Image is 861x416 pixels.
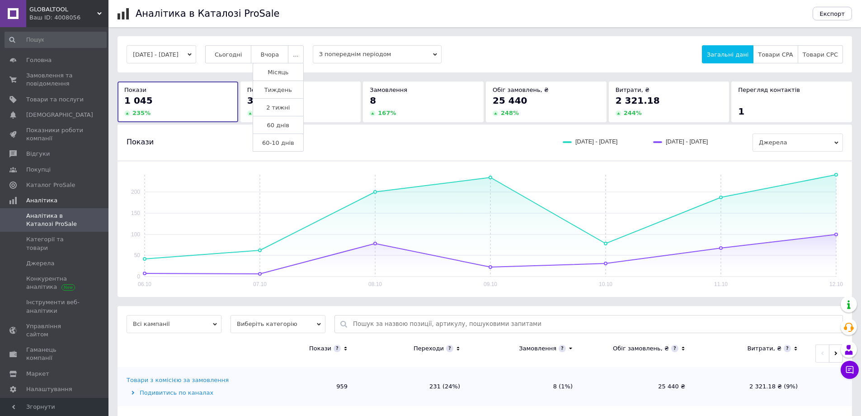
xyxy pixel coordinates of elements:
span: 301 [247,95,266,106]
div: Замовлення [519,344,556,353]
span: 1 045 [124,95,153,106]
td: 231 (24%) [357,367,469,406]
h1: Аналітика в Каталозі ProSale [136,8,279,19]
button: Товари CPC [798,45,843,63]
text: 150 [131,210,140,216]
input: Пошук [5,32,107,48]
span: Відгуки [26,150,50,158]
span: Управління сайтом [26,322,84,339]
span: 2 321.18 [616,95,660,106]
td: 959 [244,367,357,406]
button: Загальні дані [702,45,753,63]
text: 10.10 [599,281,612,287]
span: Категорії та товари [26,235,84,252]
button: Місяць [253,63,304,81]
span: ... [293,51,298,58]
span: Вчора [260,51,279,58]
text: 0 [137,273,140,280]
span: Аналітика в Каталозі ProSale [26,212,84,228]
button: 2 тижні [253,98,304,116]
span: Місяць [268,69,288,76]
span: GLOBALTOOL [29,5,97,14]
span: Виберіть категорію [231,315,325,333]
span: Замовлення [370,86,407,93]
button: Експорт [813,7,852,20]
button: Товари CPA [753,45,798,63]
button: Сьогодні [205,45,252,63]
text: 07.10 [253,281,267,287]
div: Покази [309,344,331,353]
span: Перегляд контактів [738,86,800,93]
div: Подивитись по каналах [127,389,242,397]
span: 8 [370,95,376,106]
text: 12.10 [829,281,843,287]
span: Всі кампанії [127,315,221,333]
span: Покази [124,86,146,93]
button: [DATE] - [DATE] [127,45,196,63]
text: 100 [131,231,140,238]
text: 200 [131,189,140,195]
span: Маркет [26,370,49,378]
span: Налаштування [26,385,72,393]
span: 60-10 днів [262,139,294,146]
span: Каталог ProSale [26,181,75,189]
span: Тиждень [264,86,292,93]
button: 60-10 днів [253,134,304,152]
button: 60 днів [253,116,304,134]
div: Обіг замовлень, ₴ [613,344,669,353]
div: Ваш ID: 4008056 [29,14,108,22]
text: 50 [134,252,141,258]
text: 08.10 [368,281,382,287]
span: Експорт [820,10,845,17]
td: 8 (1%) [469,367,582,406]
span: Аналітика [26,196,57,205]
span: Головна [26,56,52,64]
span: 25 440 [493,95,527,106]
span: Товари та послуги [26,96,84,104]
text: 09.10 [484,281,497,287]
div: Товари з комісією за замовлення [127,376,229,384]
span: Переходи [247,86,278,93]
span: 2 тижні [266,104,290,111]
text: 06.10 [138,281,151,287]
span: Покази [127,137,154,147]
span: Обіг замовлень, ₴ [493,86,549,93]
button: Вчора [251,45,288,63]
span: Витрати, ₴ [616,86,650,93]
button: ... [288,45,303,63]
span: Інструменти веб-аналітики [26,298,84,315]
span: Джерела [26,259,54,268]
span: 1 [738,106,744,117]
td: 2 321.18 ₴ (9%) [694,367,807,406]
span: Сьогодні [215,51,242,58]
td: 25 440 ₴ [582,367,694,406]
span: Покупці [26,166,51,174]
div: Переходи [414,344,444,353]
span: 244 % [624,110,642,116]
span: Конкурентна аналітика [26,275,84,291]
button: Тиждень [253,81,304,99]
span: Гаманець компанії [26,346,84,362]
div: Витрати, ₴ [747,344,781,353]
button: Чат з покупцем [841,361,859,379]
span: Показники роботи компанії [26,126,84,143]
span: Товари CPC [803,51,838,58]
span: Замовлення та повідомлення [26,72,84,88]
span: [DEMOGRAPHIC_DATA] [26,111,93,119]
span: 235 % [132,110,151,116]
span: Загальні дані [707,51,748,58]
span: 167 % [378,110,396,116]
span: Товари CPA [758,51,793,58]
input: Пошук за назвою позиції, артикулу, пошуковими запитами [353,316,838,333]
span: Джерела [753,134,843,152]
text: 11.10 [714,281,728,287]
span: З попереднім періодом [313,45,442,63]
span: 248 % [501,110,519,116]
span: 60 днів [267,122,289,129]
